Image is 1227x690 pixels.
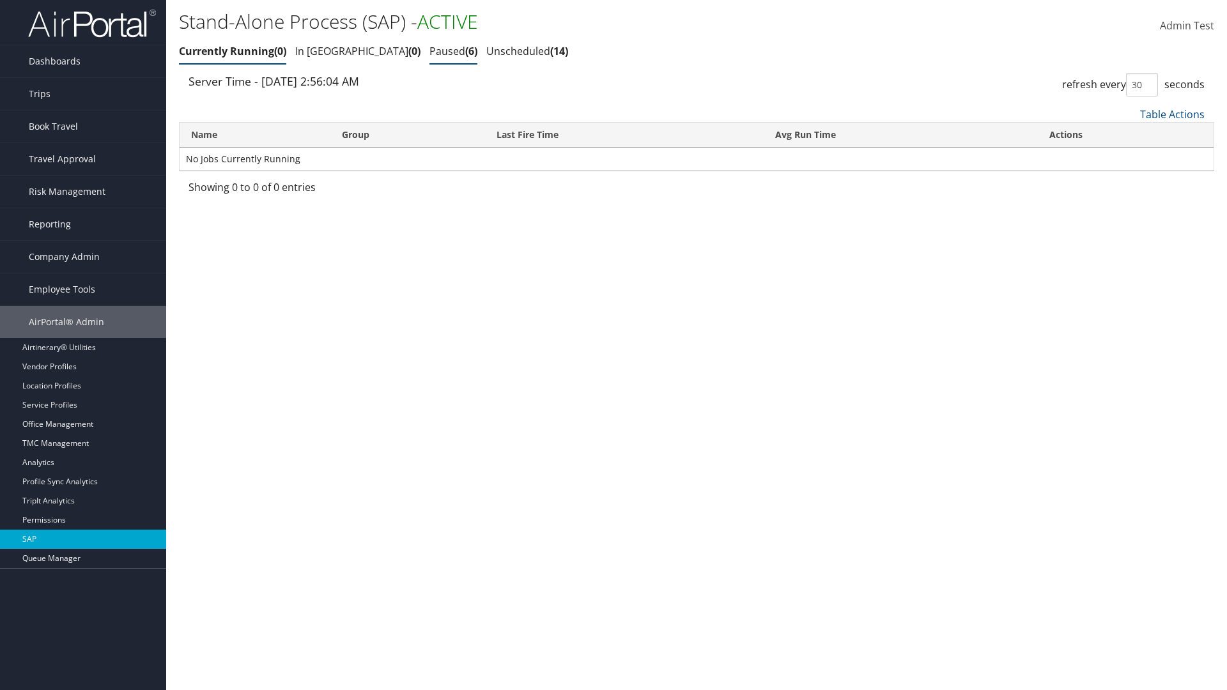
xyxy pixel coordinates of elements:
[764,123,1038,148] th: Avg Run Time: activate to sort column ascending
[1062,77,1126,91] span: refresh every
[29,111,78,142] span: Book Travel
[189,73,687,89] div: Server Time - [DATE] 2:56:04 AM
[1038,123,1214,148] th: Actions
[29,176,105,208] span: Risk Management
[29,273,95,305] span: Employee Tools
[465,44,477,58] span: 6
[274,44,286,58] span: 0
[1160,6,1214,46] a: Admin Test
[29,306,104,338] span: AirPortal® Admin
[1160,19,1214,33] span: Admin Test
[330,123,485,148] th: Group: activate to sort column ascending
[417,8,478,34] span: ACTIVE
[486,44,568,58] a: Unscheduled14
[1164,77,1205,91] span: seconds
[28,8,156,38] img: airportal-logo.png
[29,241,100,273] span: Company Admin
[29,78,50,110] span: Trips
[1140,107,1205,121] a: Table Actions
[29,208,71,240] span: Reporting
[180,148,1214,171] td: No Jobs Currently Running
[189,180,428,201] div: Showing 0 to 0 of 0 entries
[180,123,330,148] th: Name: activate to sort column ascending
[550,44,568,58] span: 14
[179,44,286,58] a: Currently Running0
[29,45,81,77] span: Dashboards
[408,44,421,58] span: 0
[29,143,96,175] span: Travel Approval
[485,123,764,148] th: Last Fire Time: activate to sort column ascending
[429,44,477,58] a: Paused6
[179,8,869,35] h1: Stand-Alone Process (SAP) -
[295,44,421,58] a: In [GEOGRAPHIC_DATA]0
